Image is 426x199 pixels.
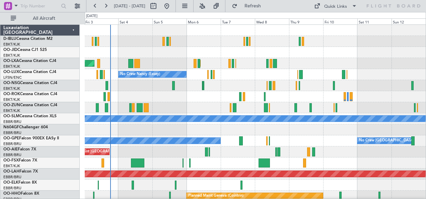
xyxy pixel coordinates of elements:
[3,170,19,174] span: OO-LAH
[17,16,71,21] span: All Aircraft
[289,18,323,24] div: Thu 9
[255,18,289,24] div: Wed 8
[3,181,37,185] a: OO-ELKFalcon 8X
[7,13,73,24] button: All Aircraft
[3,37,53,41] a: D-IBLUCessna Citation M2
[3,81,20,85] span: OO-NSG
[3,147,18,151] span: OO-AIE
[3,163,20,169] a: EBKT/KJK
[118,18,152,24] div: Sat 4
[3,37,16,41] span: D-IBLU
[229,1,269,11] button: Refresh
[239,4,267,8] span: Refresh
[3,59,19,63] span: OO-LXA
[3,70,19,74] span: OO-LUX
[3,170,38,174] a: OO-LAHFalcon 7X
[3,181,18,185] span: OO-ELK
[152,18,187,24] div: Sun 5
[3,192,39,196] a: OO-HHOFalcon 8X
[3,136,59,140] a: OO-GPEFalcon 900EX EASy II
[120,69,160,79] div: No Crew Nancy (Essey)
[3,158,19,162] span: OO-FSX
[3,103,57,107] a: OO-ZUNCessna Citation CJ4
[3,192,21,196] span: OO-HHO
[3,125,48,129] a: N604GFChallenger 604
[3,53,20,58] a: EBKT/KJK
[86,13,97,19] div: [DATE]
[3,48,17,52] span: OO-JID
[3,42,20,47] a: EBKT/KJK
[3,70,56,74] a: OO-LUXCessna Citation CJ4
[3,92,20,96] span: OO-ROK
[3,92,57,96] a: OO-ROKCessna Citation CJ4
[3,103,20,107] span: OO-ZUN
[3,125,19,129] span: N604GF
[3,64,20,69] a: EBKT/KJK
[3,48,47,52] a: OO-JIDCessna CJ1 525
[3,108,20,113] a: EBKT/KJK
[3,86,20,91] a: EBKT/KJK
[3,59,56,63] a: OO-LXACessna Citation CJ4
[3,114,57,118] a: OO-SLMCessna Citation XLS
[3,75,22,80] a: LFSN/ENC
[3,158,37,162] a: OO-FSXFalcon 7X
[3,97,20,102] a: EBKT/KJK
[3,114,19,118] span: OO-SLM
[3,147,36,151] a: OO-AIEFalcon 7X
[3,152,21,157] a: EBBR/BRU
[3,141,21,146] a: EBBR/BRU
[357,18,392,24] div: Sat 11
[324,3,347,10] div: Quick Links
[3,175,21,180] a: EBBR/BRU
[3,81,57,85] a: OO-NSGCessna Citation CJ4
[187,18,221,24] div: Mon 6
[114,3,145,9] span: [DATE] - [DATE]
[84,18,118,24] div: Fri 3
[3,186,21,191] a: EBBR/BRU
[3,136,19,140] span: OO-GPE
[323,18,357,24] div: Fri 10
[221,18,255,24] div: Tue 7
[311,1,360,11] button: Quick Links
[20,1,59,11] input: Trip Number
[3,119,21,124] a: EBBR/BRU
[3,130,21,135] a: EBBR/BRU
[392,18,426,24] div: Sun 12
